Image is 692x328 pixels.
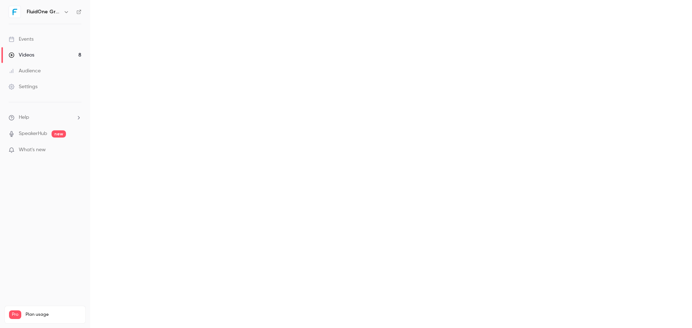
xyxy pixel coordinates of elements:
[9,310,21,319] span: Pro
[9,6,21,18] img: FluidOne Group
[19,130,47,138] a: SpeakerHub
[73,147,81,153] iframe: Noticeable Trigger
[27,8,61,15] h6: FluidOne Group
[52,130,66,138] span: new
[19,114,29,121] span: Help
[9,67,41,75] div: Audience
[9,83,37,90] div: Settings
[9,114,81,121] li: help-dropdown-opener
[26,312,81,318] span: Plan usage
[9,51,34,59] div: Videos
[19,146,46,154] span: What's new
[9,36,34,43] div: Events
